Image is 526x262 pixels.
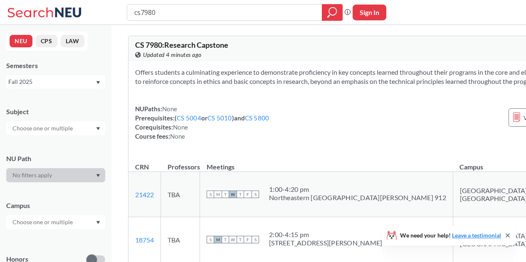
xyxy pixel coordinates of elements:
[237,191,244,198] span: T
[6,107,105,116] div: Subject
[207,191,214,198] span: S
[36,35,57,47] button: CPS
[207,236,214,243] span: S
[244,191,252,198] span: F
[8,77,95,86] div: Fall 2025
[6,154,105,163] div: NU Path
[252,236,259,243] span: S
[200,154,453,172] th: Meetings
[353,5,386,20] button: Sign In
[6,215,105,229] div: Dropdown arrow
[6,61,105,70] div: Semesters
[229,191,237,198] span: W
[143,50,202,59] span: Updated 4 minutes ago
[177,114,201,122] a: CS 5004
[162,105,177,113] span: None
[135,162,149,171] div: CRN
[96,127,100,130] svg: Dropdown arrow
[269,239,382,247] div: [STREET_ADDRESS][PERSON_NAME]
[322,4,343,21] div: magnifying glass
[135,40,228,49] span: CS 7980 : Research Capstone
[222,236,229,243] span: T
[96,174,100,177] svg: Dropdown arrow
[237,236,244,243] span: T
[8,123,78,133] input: Choose one or multiple
[252,191,259,198] span: S
[135,104,269,141] div: NUPaths: Prerequisites: ( or ) and Corequisites: Course fees:
[400,233,501,238] span: We need your help!
[452,232,501,239] a: Leave a testimonial
[133,5,316,20] input: Class, professor, course number, "phrase"
[173,123,188,131] span: None
[222,191,229,198] span: T
[96,221,100,224] svg: Dropdown arrow
[161,172,200,217] td: TBA
[327,7,337,18] svg: magnifying glass
[96,81,100,84] svg: Dropdown arrow
[214,236,222,243] span: M
[61,35,84,47] button: LAW
[6,121,105,135] div: Dropdown arrow
[207,114,232,122] a: CS 5010
[6,168,105,182] div: Dropdown arrow
[214,191,222,198] span: M
[135,191,154,198] a: 21422
[8,217,78,227] input: Choose one or multiple
[269,230,382,239] div: 2:00 - 4:15 pm
[229,236,237,243] span: W
[170,132,185,140] span: None
[10,35,32,47] button: NEU
[161,154,200,172] th: Professors
[244,236,252,243] span: F
[6,201,105,210] div: Campus
[269,185,446,193] div: 1:00 - 4:20 pm
[245,114,269,122] a: CS 5800
[269,193,446,202] div: Northeastern [GEOGRAPHIC_DATA][PERSON_NAME] 912
[6,75,105,88] div: Fall 2025Dropdown arrow
[135,236,154,244] a: 18754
